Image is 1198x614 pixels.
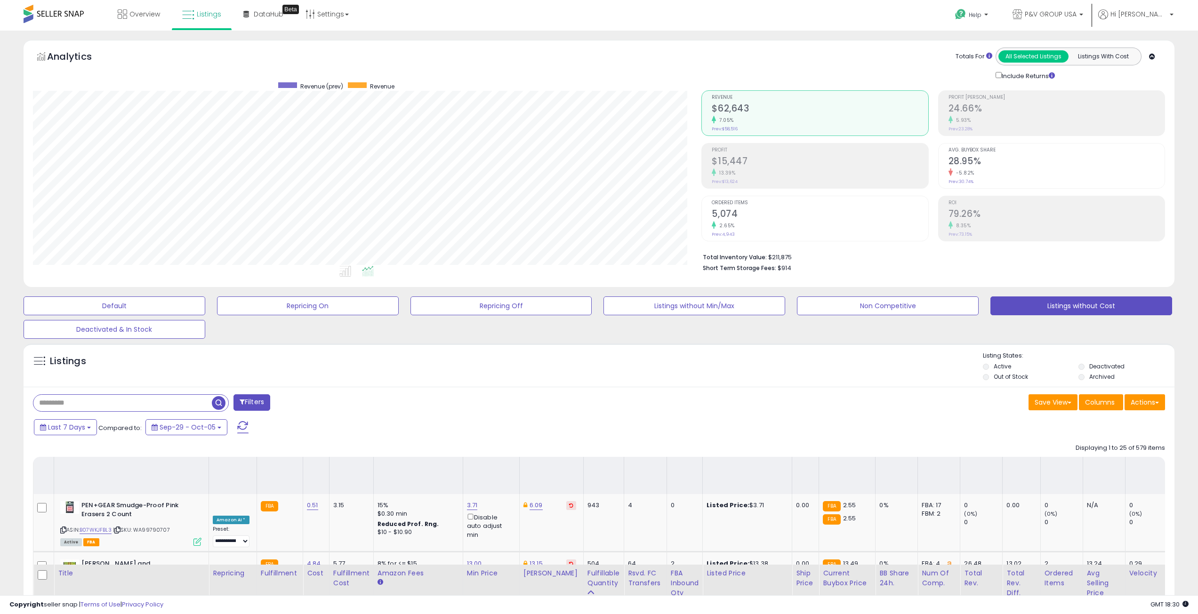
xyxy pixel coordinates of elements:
[843,501,856,510] span: 2.55
[964,518,1002,526] div: 0
[707,559,785,568] div: $13.38
[956,52,992,61] div: Totals For
[378,501,456,510] div: 15%
[628,559,659,568] div: 64
[1076,444,1165,453] div: Displaying 1 to 25 of 579 items
[671,559,696,568] div: 2
[378,520,439,528] b: Reduced Prof. Rng.
[300,82,343,90] span: Revenue (prev)
[879,568,914,588] div: BB Share 24h.
[1029,394,1077,410] button: Save View
[797,296,979,315] button: Non Competitive
[922,559,953,568] div: FBA: 4
[24,296,205,315] button: Default
[467,512,512,539] div: Disable auto adjust min
[60,559,79,578] img: 41pmQ9OWAGL._SL40_.jpg
[671,501,696,510] div: 0
[712,179,738,184] small: Prev: $13,624
[994,373,1028,381] label: Out of Stock
[1150,600,1189,609] span: 2025-10-13 18:30 GMT
[949,95,1165,100] span: Profit [PERSON_NAME]
[949,156,1165,168] h2: 28.95%
[81,559,196,588] b: [PERSON_NAME] and [PERSON_NAME], Mega Mix Sour, 28.8 Ounce
[964,559,1002,568] div: 26.48
[994,362,1011,370] label: Active
[467,568,515,578] div: Min Price
[9,600,44,609] strong: Copyright
[703,251,1158,262] li: $211,875
[953,169,974,176] small: -5.82%
[712,126,738,132] small: Prev: $58,516
[949,103,1165,116] h2: 24.66%
[628,501,659,510] div: 4
[333,559,366,568] div: 5.77
[213,516,249,524] div: Amazon AI *
[1085,398,1115,407] span: Columns
[953,117,971,124] small: 5.93%
[1129,510,1142,518] small: (0%)
[796,559,812,568] div: 0.00
[197,9,221,19] span: Listings
[1110,9,1167,19] span: Hi [PERSON_NAME]
[217,296,399,315] button: Repricing On
[964,501,1002,510] div: 0
[712,148,928,153] span: Profit
[707,501,785,510] div: $3.71
[1045,518,1083,526] div: 0
[48,423,85,432] span: Last 7 Days
[703,253,767,261] b: Total Inventory Value:
[1079,394,1123,410] button: Columns
[707,501,749,510] b: Listed Price:
[307,559,321,568] a: 4.84
[333,568,370,588] div: Fulfillment Cost
[80,526,112,534] a: B07WKJFBL3
[523,568,579,578] div: [PERSON_NAME]
[1129,559,1167,568] div: 0.29
[843,514,856,523] span: 2.55
[983,351,1174,360] p: Listing States:
[261,559,278,570] small: FBA
[307,501,318,510] a: 0.51
[1089,362,1125,370] label: Deactivated
[823,568,871,588] div: Current Buybox Price
[1125,394,1165,410] button: Actions
[587,501,617,510] div: 943
[569,561,573,566] i: Revert to store-level Dynamic Max Price
[47,50,110,65] h5: Analytics
[879,501,910,510] div: 0%
[1129,568,1164,578] div: Velocity
[213,526,249,547] div: Preset:
[949,126,973,132] small: Prev: 23.28%
[879,559,910,568] div: 0%
[712,231,735,237] small: Prev: 4,943
[58,568,205,578] div: Title
[1045,510,1058,518] small: (0%)
[80,600,121,609] a: Terms of Use
[9,600,163,609] div: seller snap | |
[261,501,278,511] small: FBA
[587,559,617,568] div: 504
[60,538,82,546] span: All listings currently available for purchase on Amazon
[333,501,366,510] div: 3.15
[603,296,785,315] button: Listings without Min/Max
[1129,518,1167,526] div: 0
[467,559,482,568] a: 13.00
[949,179,973,184] small: Prev: 30.74%
[796,568,815,588] div: Ship Price
[370,82,394,90] span: Revenue
[716,117,734,124] small: 7.05%
[1098,9,1174,31] a: Hi [PERSON_NAME]
[1045,501,1083,510] div: 0
[703,264,776,272] b: Short Term Storage Fees:
[712,156,928,168] h2: $15,447
[964,510,977,518] small: (0%)
[1006,568,1036,598] div: Total Rev. Diff.
[1129,501,1167,510] div: 0
[378,559,456,568] div: 8% for <= $15
[1087,501,1118,510] div: N/A
[523,560,527,566] i: This overrides the store level Dynamic Max Price for this listing
[989,70,1066,81] div: Include Returns
[83,538,99,546] span: FBA
[122,600,163,609] a: Privacy Policy
[378,510,456,518] div: $0.30 min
